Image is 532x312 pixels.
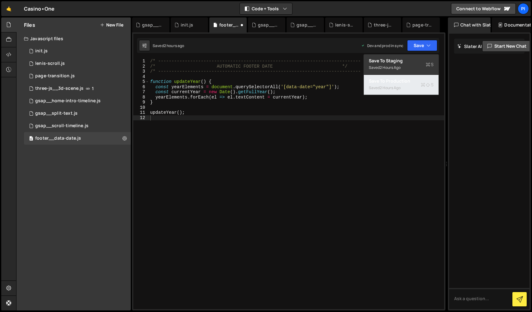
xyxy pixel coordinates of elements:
button: Code + Tools [240,3,292,14]
div: Javascript files [17,32,131,45]
div: 5 [133,79,149,84]
div: three-js__3d-scene.js [374,22,394,28]
div: 17359/48416.js [24,95,131,107]
div: Code + Tools [363,54,439,95]
div: gsap__home-intro-timeline.js [35,98,101,104]
a: 🤙 [1,1,17,16]
span: S [421,82,434,88]
div: footer__data-date.js [219,22,239,28]
div: 3 [133,69,149,74]
div: Saved [369,64,434,71]
div: gsap__scroll-timeline.js [142,22,162,28]
div: Chat with Slater AI [448,17,491,32]
div: gsap__split-text.js [258,22,278,28]
div: 2 hours ago [380,65,401,70]
div: Dev and prod in sync [361,43,403,48]
div: lenis-scroll.js [35,61,65,66]
button: Save [407,40,437,51]
button: Save to StagingS Saved2 hours ago [364,55,439,75]
div: New File [445,22,471,28]
div: 8 [133,95,149,100]
div: 17359/48497.js [24,132,131,145]
div: init.js [35,48,48,54]
div: Documentation [492,17,531,32]
div: 7 [133,89,149,95]
div: three-js__3d-scene.js [35,86,83,91]
a: Pi [518,3,529,14]
div: footer__data-date.js [35,136,81,141]
div: 17359/48279.js [24,45,131,57]
span: S [426,61,434,68]
div: page-transition.js [412,22,432,28]
div: page-transition.js [35,73,75,79]
span: 0 [29,137,33,142]
div: 11 [133,110,149,115]
button: Start new chat [482,41,532,52]
div: 12 [133,115,149,121]
div: gsap__scroll-timeline.js [35,123,88,129]
div: 17359/48382.js [24,120,131,132]
span: 1 [92,86,94,91]
button: New File [100,22,123,27]
div: 9 [133,100,149,105]
div: 2 hours ago [380,85,401,90]
div: 1 [133,59,149,64]
div: 17359/48414.js [24,70,131,82]
div: 17359/48305.js [24,107,131,120]
div: 17359/48366.js [24,82,131,95]
h2: Files [24,22,35,28]
div: gsap__split-text.js [35,111,78,116]
a: Connect to Webflow [451,3,516,14]
div: 2 hours ago [164,43,184,48]
div: Save to Production [369,78,434,84]
div: gsap__home-intro-timeline.js [297,22,316,28]
div: Saved [153,43,184,48]
button: Save to ProductionS Saved2 hours ago [364,75,439,95]
div: 6 [133,84,149,90]
div: Saved [369,84,434,92]
div: 10 [133,105,149,110]
div: 17359/48306.js [24,57,131,70]
h2: Slater AI [457,43,482,49]
div: lenis-scroll.js [335,22,355,28]
div: init.js [181,22,193,28]
div: 4 [133,74,149,79]
div: 2 [133,64,149,69]
div: Casino•One [24,5,55,12]
div: Save to Staging [369,58,434,64]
